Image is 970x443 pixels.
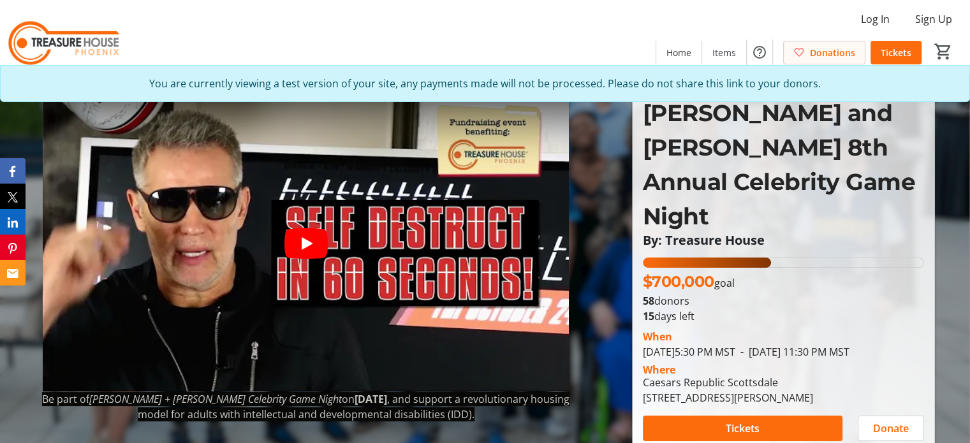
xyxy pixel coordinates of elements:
[643,329,672,344] div: When
[726,421,760,436] span: Tickets
[643,375,813,390] div: Caesars Republic Scottsdale
[643,345,735,359] span: [DATE] 5:30 PM MST
[861,11,890,27] span: Log In
[643,309,654,323] span: 15
[881,46,911,59] span: Tickets
[643,258,924,268] div: 45.53235142857143% of fundraising goal reached
[284,228,328,259] button: Play video
[138,392,570,421] span: , and support a revolutionary housing model for adults with intellectual and developmental disabi...
[915,11,952,27] span: Sign Up
[643,294,654,308] b: 58
[702,41,746,64] a: Items
[735,345,849,359] span: [DATE] 11:30 PM MST
[871,41,922,64] a: Tickets
[89,392,342,406] em: [PERSON_NAME] + [PERSON_NAME] Celebrity Game Night
[932,40,955,63] button: Cart
[783,41,865,64] a: Donations
[712,46,736,59] span: Items
[666,46,691,59] span: Home
[851,9,900,29] button: Log In
[355,392,387,406] strong: [DATE]
[643,233,924,247] p: By: Treasure House
[8,5,121,69] img: Treasure House's Logo
[643,416,842,441] button: Tickets
[643,365,675,375] div: Where
[873,421,909,436] span: Donate
[643,272,714,291] span: $700,000
[747,40,772,65] button: Help
[42,392,89,406] span: Be part of
[858,416,924,441] button: Donate
[643,309,924,324] p: days left
[643,96,924,233] p: [PERSON_NAME] and [PERSON_NAME] 8th Annual Celebrity Game Night
[643,293,924,309] p: donors
[656,41,702,64] a: Home
[643,390,813,405] div: [STREET_ADDRESS][PERSON_NAME]
[735,345,749,359] span: -
[810,46,855,59] span: Donations
[643,270,735,293] p: goal
[342,392,355,406] span: on
[905,9,962,29] button: Sign Up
